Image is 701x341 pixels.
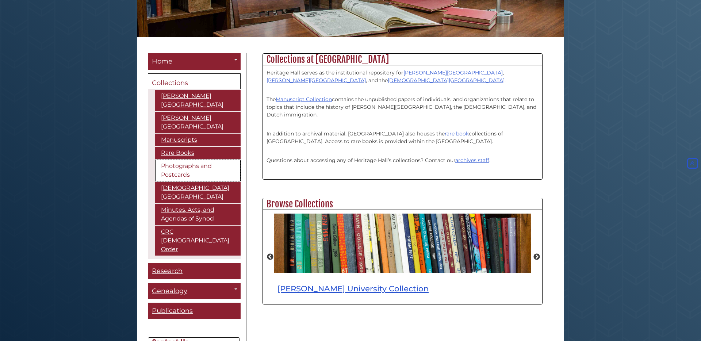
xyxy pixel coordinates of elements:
[148,303,241,319] a: Publications
[263,54,542,65] h2: Collections at [GEOGRAPHIC_DATA]
[403,69,503,76] a: [PERSON_NAME][GEOGRAPHIC_DATA]
[455,157,489,164] a: archives staff
[388,77,505,84] a: [DEMOGRAPHIC_DATA][GEOGRAPHIC_DATA]
[267,88,539,119] p: The contains the unpublished papers of individuals, and organizations that relate to topics that ...
[155,182,241,203] a: [DEMOGRAPHIC_DATA][GEOGRAPHIC_DATA]
[274,214,531,273] img: Calvin University collection
[155,204,241,225] a: Minutes, Acts, and Agendas of Synod
[686,160,699,166] a: Back to Top
[267,253,274,261] button: Previous
[267,149,539,172] p: Questions about accessing any of Heritage Hall’s collections? Contact our .
[152,287,187,295] span: Genealogy
[155,160,241,181] a: Photographs and Postcards
[155,112,241,133] a: [PERSON_NAME][GEOGRAPHIC_DATA]
[267,69,539,84] p: Heritage Hall serves as the institutional repository for , , and the .
[148,73,241,89] a: Collections
[533,253,540,261] button: Next
[152,57,172,65] span: Home
[155,226,241,256] a: CRC [DEMOGRAPHIC_DATA] Order
[445,130,469,137] a: rare book
[152,307,193,315] span: Publications
[148,53,241,70] a: Home
[267,77,366,84] a: [PERSON_NAME][GEOGRAPHIC_DATA]
[155,134,241,146] a: Manuscripts
[276,96,332,103] a: Manuscript Collection
[263,198,542,210] h2: Browse Collections
[277,284,429,293] a: [PERSON_NAME] University Collection
[152,79,188,87] span: Collections
[267,122,539,145] p: In addition to archival material, [GEOGRAPHIC_DATA] also houses the collections of [GEOGRAPHIC_DA...
[148,283,241,299] a: Genealogy
[152,267,183,275] span: Research
[148,263,241,279] a: Research
[155,90,241,111] a: [PERSON_NAME][GEOGRAPHIC_DATA]
[155,147,241,159] a: Rare Books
